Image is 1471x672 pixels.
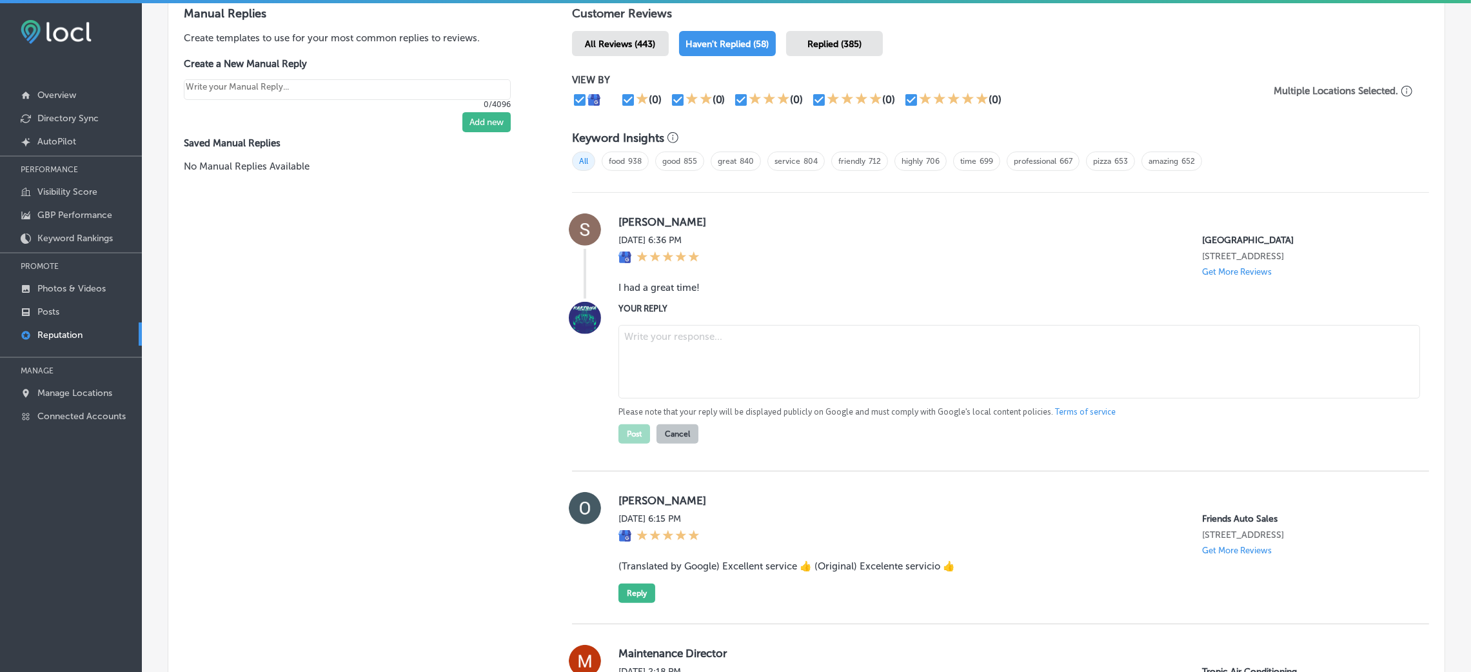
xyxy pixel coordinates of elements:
[804,157,818,166] a: 804
[184,159,531,173] p: No Manual Replies Available
[37,283,106,294] p: Photos & Videos
[1202,513,1408,524] p: Friends Auto Sales
[1274,85,1398,97] p: Multiple Locations Selected.
[662,157,680,166] a: good
[37,388,112,399] p: Manage Locations
[37,330,83,341] p: Reputation
[718,157,736,166] a: great
[21,20,92,44] img: fda3e92497d09a02dc62c9cd864e3231.png
[618,494,1408,507] label: [PERSON_NAME]
[740,157,754,166] a: 840
[572,6,1429,26] h1: Customer Reviews
[618,560,1408,572] blockquote: (Translated by Google) Excellent service 👍 (Original) Excelente servicio 👍
[618,215,1408,228] label: [PERSON_NAME]
[184,31,531,45] p: Create templates to use for your most common replies to reviews.
[902,157,923,166] a: highly
[572,74,1258,86] p: VIEW BY
[869,157,881,166] a: 712
[989,94,1002,106] div: (0)
[926,157,940,166] a: 706
[569,302,601,334] img: Image
[184,137,531,149] label: Saved Manual Replies
[37,113,99,124] p: Directory Sync
[980,157,993,166] a: 699
[618,513,700,524] label: [DATE] 6:15 PM
[572,152,595,171] span: All
[462,112,511,132] button: Add new
[882,94,895,106] div: (0)
[684,157,697,166] a: 855
[1014,157,1056,166] a: professional
[184,58,511,70] label: Create a New Manual Reply
[713,94,726,106] div: (0)
[1202,546,1272,555] p: Get More Reviews
[838,157,865,166] a: friendly
[37,136,76,147] p: AutoPilot
[184,6,531,21] h3: Manual Replies
[618,424,650,444] button: Post
[960,157,976,166] a: time
[618,584,655,603] button: Reply
[686,39,769,50] span: Haven't Replied (58)
[37,233,113,244] p: Keyword Rankings
[618,235,700,246] label: [DATE] 6:36 PM
[636,92,649,108] div: 1 Star
[572,131,664,145] h3: Keyword Insights
[37,210,112,221] p: GBP Performance
[609,157,625,166] a: food
[1093,157,1111,166] a: pizza
[775,157,800,166] a: service
[37,306,59,317] p: Posts
[618,282,1408,293] blockquote: I had a great time!
[1114,157,1128,166] a: 653
[790,94,803,106] div: (0)
[657,424,698,444] button: Cancel
[749,92,790,108] div: 3 Stars
[585,39,655,50] span: All Reviews (443)
[1202,267,1272,277] p: Get More Reviews
[919,92,989,108] div: 5 Stars
[1181,157,1195,166] a: 652
[1202,251,1408,262] p: 7125 US-98
[37,90,76,101] p: Overview
[827,92,882,108] div: 4 Stars
[37,411,126,422] p: Connected Accounts
[618,647,1408,660] label: Maintenance Director
[686,92,713,108] div: 2 Stars
[184,100,511,109] p: 0/4096
[1202,235,1408,246] p: Kartona Electric Speedway
[184,79,511,100] textarea: Create your Quick Reply
[628,157,642,166] a: 938
[649,94,662,106] div: (0)
[1202,529,1408,540] p: 5201 E Colfax Ave
[1055,406,1116,418] a: Terms of service
[1149,157,1178,166] a: amazing
[37,186,97,197] p: Visibility Score
[618,406,1408,418] p: Please note that your reply will be displayed publicly on Google and must comply with Google's lo...
[618,304,1408,313] label: YOUR REPLY
[637,251,700,265] div: 5 Stars
[637,529,700,544] div: 5 Stars
[807,39,862,50] span: Replied (385)
[1060,157,1072,166] a: 667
